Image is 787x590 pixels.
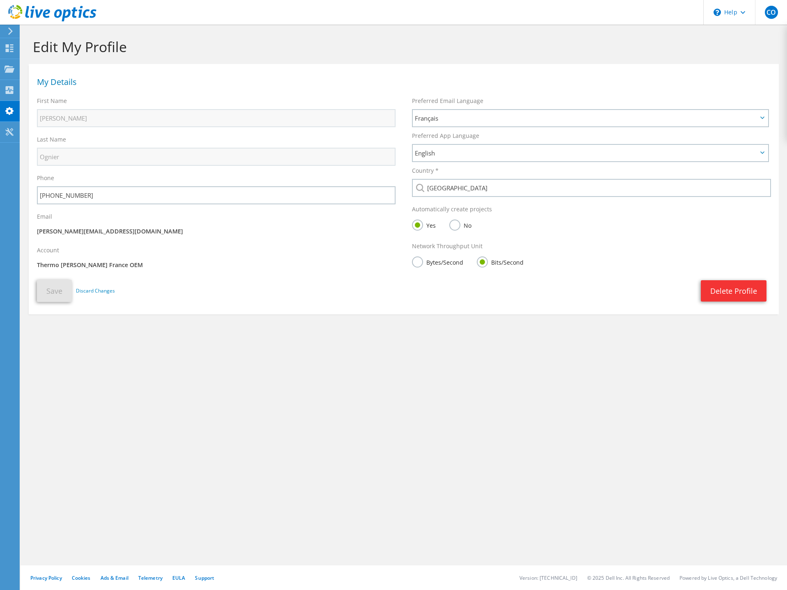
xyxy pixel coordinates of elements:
label: Country * [412,167,439,175]
label: Phone [37,174,54,182]
h1: Edit My Profile [33,38,771,55]
li: Version: [TECHNICAL_ID] [519,574,577,581]
a: EULA [172,574,185,581]
label: Yes [412,220,436,230]
span: Français [415,113,757,123]
a: Telemetry [138,574,162,581]
label: First Name [37,97,67,105]
label: Email [37,213,52,221]
label: Network Throughput Unit [412,242,483,250]
a: Delete Profile [701,280,766,302]
label: Account [37,246,59,254]
label: Last Name [37,135,66,144]
a: Privacy Policy [30,574,62,581]
svg: \n [714,9,721,16]
button: Save [37,280,72,302]
h1: My Details [37,78,766,86]
label: Bits/Second [477,256,524,267]
a: Cookies [72,574,91,581]
a: Ads & Email [101,574,128,581]
span: English [415,148,757,158]
label: Bytes/Second [412,256,463,267]
a: Discard Changes [76,286,115,295]
li: © 2025 Dell Inc. All Rights Reserved [587,574,670,581]
label: No [449,220,471,230]
label: Preferred App Language [412,132,479,140]
a: Support [195,574,214,581]
span: CO [765,6,778,19]
p: [PERSON_NAME][EMAIL_ADDRESS][DOMAIN_NAME] [37,227,396,236]
p: Thermo [PERSON_NAME] France OEM [37,261,396,270]
label: Preferred Email Language [412,97,483,105]
label: Automatically create projects [412,205,492,213]
li: Powered by Live Optics, a Dell Technology [679,574,777,581]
